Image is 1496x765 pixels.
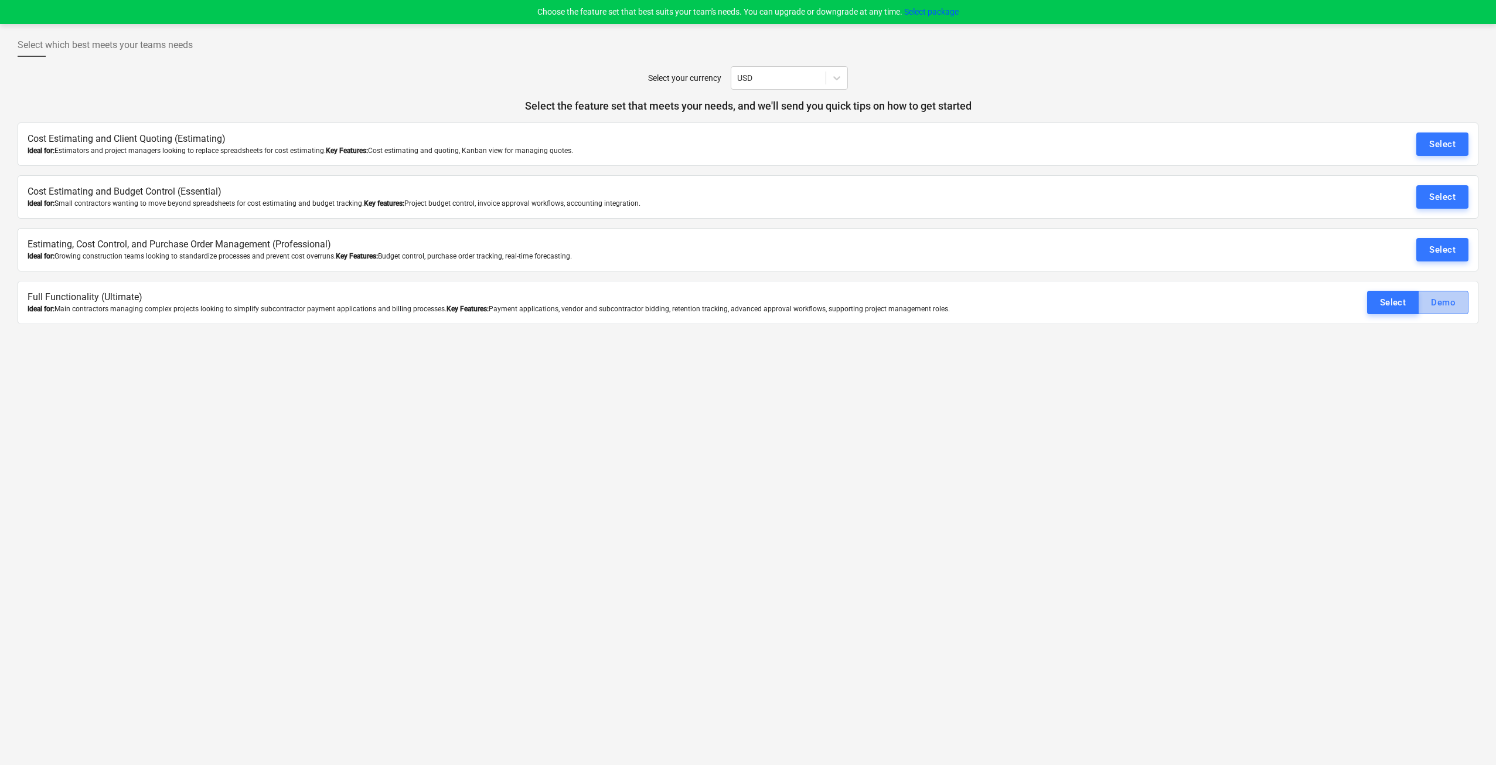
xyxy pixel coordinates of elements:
div: Select [1429,137,1456,152]
p: Full Functionality (Ultimate) [28,291,1228,304]
b: Key Features: [336,252,378,260]
div: Estimators and project managers looking to replace spreadsheets for cost estimating. Cost estimat... [28,146,1228,156]
div: Main contractors managing complex projects looking to simplify subcontractor payment applications... [28,304,1228,314]
button: Select [1416,185,1468,209]
b: Key features: [364,199,404,208]
button: Demo [1418,291,1468,314]
div: Select [1429,242,1456,257]
b: Ideal for: [28,252,54,260]
div: Small contractors wanting to move beyond spreadsheets for cost estimating and budget tracking. Pr... [28,199,1228,209]
b: Key Features: [326,147,368,155]
button: Select [1416,132,1468,156]
b: Ideal for: [28,147,54,155]
b: Ideal for: [28,199,54,208]
p: Select the feature set that meets your needs, and we'll send you quick tips on how to get started [18,99,1478,113]
div: Growing construction teams looking to standardize processes and prevent cost overruns. Budget con... [28,251,1228,261]
b: Key Features: [447,305,489,313]
p: Select your currency [648,72,721,84]
div: Select [1429,189,1456,205]
div: Demo [1431,295,1456,310]
iframe: Chat Widget [1437,709,1496,765]
span: Select which best meets your teams needs [18,38,193,52]
div: Select [1380,295,1406,310]
p: Choose the feature set that best suits your team's needs. You can upgrade or downgrade at any time. [537,6,959,18]
button: Select [1416,238,1468,261]
p: Cost Estimating and Budget Control (Essential) [28,185,1228,199]
button: Select package [904,6,959,18]
p: Cost Estimating and Client Quoting (Estimating) [28,132,1228,146]
b: Ideal for: [28,305,54,313]
p: Estimating, Cost Control, and Purchase Order Management (Professional) [28,238,1228,251]
button: Select [1367,291,1419,314]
